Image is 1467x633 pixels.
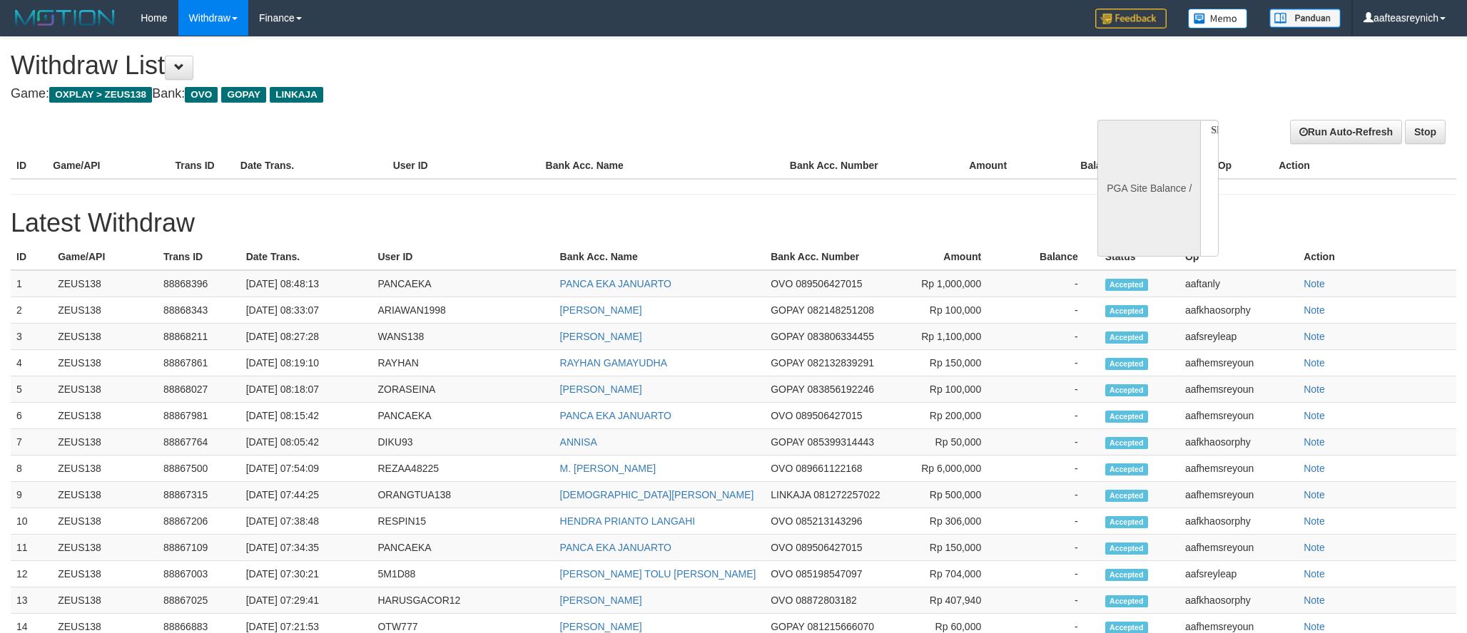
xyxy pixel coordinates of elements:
td: ZEUS138 [52,587,158,614]
a: Note [1304,621,1325,632]
th: Action [1273,153,1456,179]
a: [DEMOGRAPHIC_DATA][PERSON_NAME] [560,489,754,500]
td: [DATE] 08:15:42 [240,403,372,429]
th: Balance [1028,153,1140,179]
th: Trans ID [169,153,234,179]
a: [PERSON_NAME] [560,621,642,632]
img: panduan.png [1269,9,1341,28]
a: Note [1304,489,1325,500]
span: GOPAY [771,384,804,395]
td: - [1002,403,1100,429]
td: 5M1D88 [372,561,554,587]
td: ZEUS138 [52,376,158,403]
td: 1 [11,270,52,297]
a: Note [1304,595,1325,606]
a: ANNISA [560,436,597,448]
img: Button%20Memo.svg [1188,9,1248,29]
span: 089506427015 [796,278,862,289]
span: Accepted [1105,569,1148,581]
td: 88868211 [158,324,240,350]
span: 085399314443 [808,436,874,448]
td: aafkhaosorphy [1179,587,1298,614]
h1: Withdraw List [11,51,964,80]
td: - [1002,456,1100,482]
span: OVO [771,410,793,421]
td: ORANGTUA138 [372,482,554,508]
th: User ID [387,153,540,179]
td: ZEUS138 [52,535,158,561]
div: PGA Site Balance / [1097,120,1200,257]
span: GOPAY [771,436,804,448]
span: LINKAJA [771,489,811,500]
a: RAYHAN GAMAYUDHA [560,357,667,369]
td: aafhemsreyoun [1179,482,1298,508]
td: 3 [11,324,52,350]
td: 88867206 [158,508,240,535]
td: - [1002,482,1100,508]
td: aafkhaosorphy [1179,429,1298,456]
td: RESPIN15 [372,508,554,535]
span: 083856192246 [808,384,874,395]
span: 082148251208 [808,304,874,316]
td: DIKU93 [372,429,554,456]
td: aafhemsreyoun [1179,535,1298,561]
span: LINKAJA [270,87,323,103]
td: ZEUS138 [52,456,158,482]
a: [PERSON_NAME] TOLU [PERSON_NAME] [560,568,756,580]
td: [DATE] 07:30:21 [240,561,372,587]
th: ID [11,153,47,179]
span: OVO [771,515,793,527]
th: User ID [372,244,554,270]
td: - [1002,297,1100,324]
td: Rp 407,940 [888,587,1002,614]
td: aafsreyleap [1179,324,1298,350]
td: ARIAWAN1998 [372,297,554,324]
td: [DATE] 08:05:42 [240,429,372,456]
td: - [1002,508,1100,535]
td: ZEUS138 [52,297,158,324]
td: 4 [11,350,52,376]
td: 7 [11,429,52,456]
span: 08872803182 [796,595,857,606]
td: Rp 200,000 [888,403,1002,429]
a: Note [1304,304,1325,316]
td: Rp 500,000 [888,482,1002,508]
td: Rp 100,000 [888,376,1002,403]
th: Date Trans. [240,244,372,270]
td: 11 [11,535,52,561]
td: aafhemsreyoun [1179,350,1298,376]
td: 88867861 [158,350,240,376]
th: Op [1212,153,1274,179]
span: GOPAY [771,357,804,369]
span: OVO [771,278,793,289]
td: 88867003 [158,561,240,587]
span: 081215666070 [808,621,874,632]
th: Balance [1002,244,1100,270]
td: Rp 150,000 [888,535,1002,561]
td: 88867025 [158,587,240,614]
span: OVO [771,463,793,474]
td: ZEUS138 [52,561,158,587]
span: Accepted [1105,516,1148,528]
a: [PERSON_NAME] [560,304,642,316]
span: Accepted [1105,411,1148,423]
td: REZAA48225 [372,456,554,482]
th: Trans ID [158,244,240,270]
a: M. [PERSON_NAME] [560,463,656,474]
span: 083806334455 [808,331,874,342]
td: - [1002,376,1100,403]
td: PANCAEKA [372,403,554,429]
td: - [1002,535,1100,561]
a: [PERSON_NAME] [560,384,642,395]
td: PANCAEKA [372,270,554,297]
a: PANCA EKA JANUARTO [560,278,671,289]
th: Bank Acc. Name [540,153,784,179]
td: ZEUS138 [52,270,158,297]
th: ID [11,244,52,270]
td: [DATE] 07:38:48 [240,508,372,535]
a: Note [1304,568,1325,580]
span: 089506427015 [796,410,862,421]
td: [DATE] 07:29:41 [240,587,372,614]
span: Accepted [1105,542,1148,555]
span: GOPAY [771,621,804,632]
